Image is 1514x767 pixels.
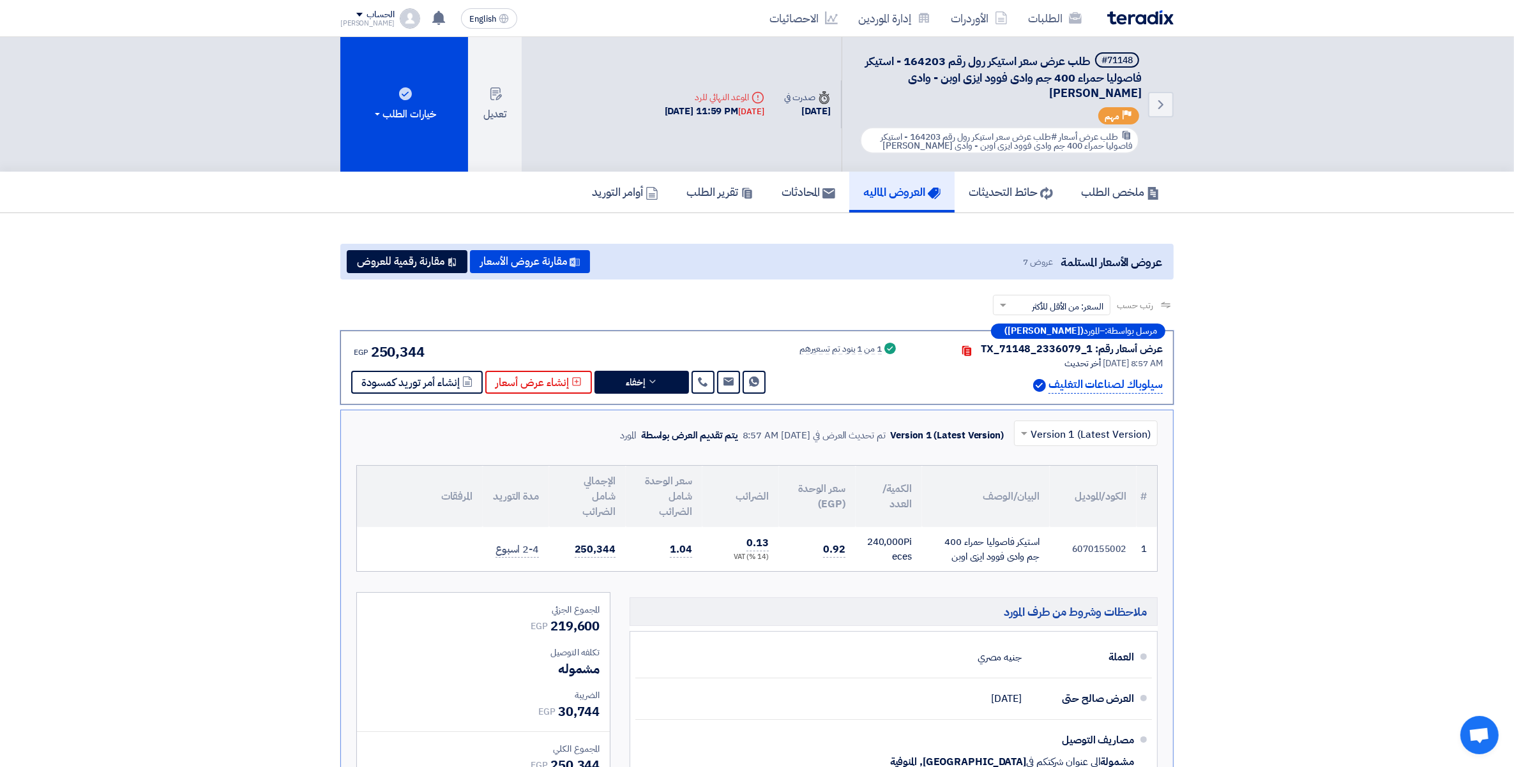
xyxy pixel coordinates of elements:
[1059,130,1118,144] span: طلب عرض أسعار
[357,466,483,527] th: المرفقات
[922,466,1050,527] th: البيان/الوصف
[981,341,1163,357] div: عرض أسعار رقم: TX_71148_2336079_1
[823,542,845,558] span: 0.92
[969,184,1053,199] h5: حائط التحديثات
[630,597,1158,626] h5: ملاحظات وشروط من طرف المورد
[1137,527,1157,571] td: 1
[578,172,672,212] a: أوامر التوريد
[891,428,1004,443] div: Version 1 (Latest Version)
[785,91,831,104] div: صدرت في
[1067,172,1174,212] a: ملخص الطلب
[626,378,645,387] span: إخفاء
[1032,683,1134,714] div: العرض صالح حتى
[941,3,1018,33] a: الأوردرات
[1137,466,1157,527] th: #
[367,646,600,659] div: تكلفه التوصيل
[867,535,904,549] span: 240,000
[863,184,941,199] h5: العروض الماليه
[1033,379,1046,392] img: Verified Account
[592,184,658,199] h5: أوامر التوريد
[549,466,626,527] th: الإجمالي شامل الضرائب
[1004,327,1084,336] b: ([PERSON_NAME])
[351,371,483,394] button: إنشاء أمر توريد كمسودة
[496,378,569,387] span: إنشاء عرض أسعار
[558,659,600,678] span: مشموله
[849,172,955,212] a: العروض الماليه
[759,3,848,33] a: الاحصائيات
[955,172,1067,212] a: حائط التحديثات
[865,52,1142,101] span: طلب عرض سعر استيكر رول رقم 164203 - استيكر فاصوليا حمراء 400 جم وادى فوود ايزى اوبن - وادى [PERSO...
[538,705,556,719] span: EGP
[626,466,702,527] th: سعر الوحدة شامل الضرائب
[856,466,922,527] th: الكمية/العدد
[686,184,753,199] h5: تقرير الطلب
[1064,357,1101,370] span: أخر تحديث
[1032,642,1134,673] div: العملة
[371,341,425,362] span: 250,344
[470,250,590,273] button: مقارنة عروض الأسعار
[848,3,941,33] a: إدارة الموردين
[1117,299,1153,312] span: رتب حسب
[641,428,738,443] div: يتم تقديم العرض بواسطة
[1101,56,1133,65] div: #71148
[856,527,922,571] td: Pieces
[1023,255,1052,269] span: عروض 7
[665,104,764,119] div: [DATE] 11:59 PM
[746,535,769,551] span: 0.13
[768,172,849,212] a: المحادثات
[483,466,549,527] th: مدة التوريد
[367,742,600,756] div: المجموع الكلي
[461,8,517,29] button: English
[620,428,636,443] div: المورد
[468,37,522,172] button: تعديل
[1105,327,1157,336] span: مرسل بواسطة:
[1103,357,1163,370] span: [DATE] 8:57 AM
[469,15,496,24] span: English
[1107,10,1174,25] img: Teradix logo
[400,8,420,29] img: profile_test.png
[361,378,460,387] span: إنشاء أمر توريد كمسودة
[340,20,395,27] div: [PERSON_NAME]
[991,324,1165,339] div: –
[372,107,436,122] div: خيارات الطلب
[1061,253,1162,271] span: عروض الأسعار المستلمة
[992,692,1022,705] span: [DATE]
[665,91,764,104] div: الموعد النهائي للرد
[782,184,835,199] h5: المحادثات
[1018,3,1092,33] a: الطلبات
[670,542,692,558] span: 1.04
[550,616,600,636] span: 219,600
[558,702,600,721] span: 30,744
[785,104,831,119] div: [DATE]
[1032,300,1103,313] span: السعر: من الأقل للأكثر
[575,542,616,558] span: 250,344
[485,371,592,394] button: إنشاء عرض أسعار
[367,10,394,20] div: الحساب
[1084,327,1100,336] span: المورد
[367,689,600,702] div: الضريبة
[743,428,886,443] div: تم تحديث العرض في [DATE] 8:57 AM
[1105,110,1119,123] span: مهم
[702,466,779,527] th: الضرائب
[932,535,1040,563] div: استيكر فاصوليا حمراء 400 جم وادى فوود ايزى اوبن
[340,37,468,172] button: خيارات الطلب
[367,603,600,616] div: المجموع الجزئي
[1460,716,1499,754] a: Open chat
[1048,376,1163,394] p: سيلوباك لصناعات التغليف
[531,620,548,633] span: EGP
[858,52,1142,101] h5: طلب عرض سعر استيكر رول رقم 164203 - استيكر فاصوليا حمراء 400 جم وادى فوود ايزى اوبن - وادى فود ال...
[1050,527,1137,571] td: 6070155002
[881,130,1133,153] span: #طلب عرض سعر استيكر رول رقم 164203 - استيكر فاصوليا حمراء 400 جم وادى فوود ايزى اوبن - وادى [PERS...
[713,552,769,563] div: (14 %) VAT
[1032,725,1134,756] div: مصاريف التوصيل
[1050,466,1137,527] th: الكود/الموديل
[594,371,689,394] button: إخفاء
[354,346,368,358] span: EGP
[347,250,467,273] button: مقارنة رقمية للعروض
[496,542,539,558] span: 2-4 اسبوع
[978,645,1022,669] div: جنيه مصري
[799,345,882,355] div: 1 من 1 بنود تم تسعيرهم
[779,466,856,527] th: سعر الوحدة (EGP)
[1081,184,1160,199] h5: ملخص الطلب
[738,105,764,118] div: [DATE]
